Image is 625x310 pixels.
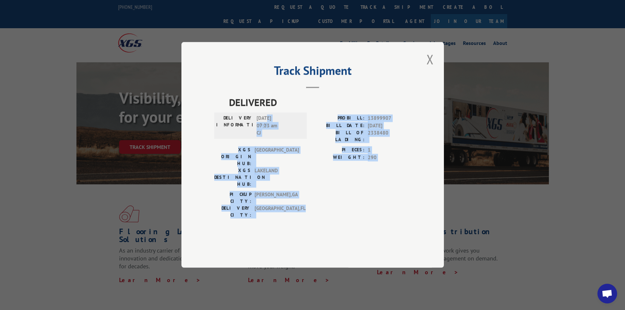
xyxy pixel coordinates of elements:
label: PICKUP CITY: [214,191,251,205]
span: LAKELAND [255,167,299,188]
span: [PERSON_NAME] , GA [255,191,299,205]
label: DELIVERY INFORMATION: [216,115,253,137]
span: 13899907 [368,115,411,122]
span: 290 [368,154,411,161]
span: [GEOGRAPHIC_DATA] [255,147,299,167]
span: DELIVERED [229,95,411,110]
span: [DATE] [368,122,411,130]
span: 1 [368,147,411,154]
label: DELIVERY CITY: [214,205,251,219]
span: 2338480 [368,130,411,143]
h2: Track Shipment [214,66,411,78]
span: [GEOGRAPHIC_DATA] , FL [255,205,299,219]
label: BILL OF LADING: [313,130,365,143]
span: [DATE] 07:23 am CJ [257,115,301,137]
label: XGS ORIGIN HUB: [214,147,251,167]
label: XGS DESTINATION HUB: [214,167,251,188]
label: PROBILL: [313,115,365,122]
a: Open chat [597,284,617,303]
label: PIECES: [313,147,365,154]
label: BILL DATE: [313,122,365,130]
label: WEIGHT: [313,154,365,161]
button: Close modal [425,50,436,68]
